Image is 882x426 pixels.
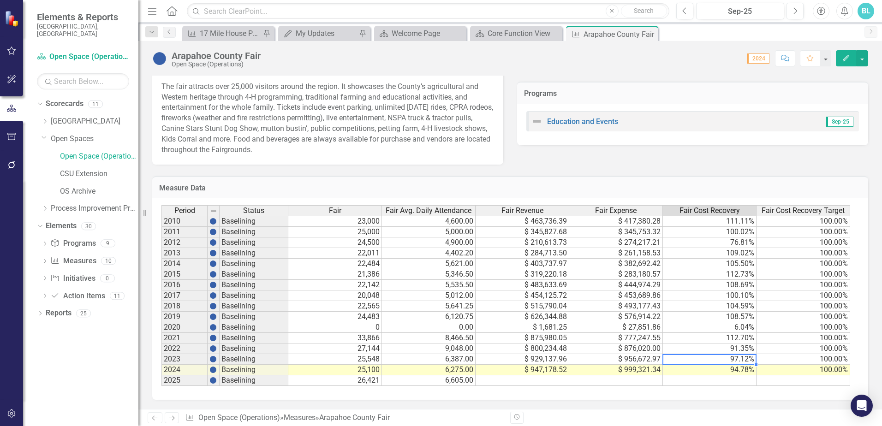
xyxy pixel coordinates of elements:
[288,227,382,237] td: 25,000
[174,207,195,215] span: Period
[747,53,769,64] span: 2024
[663,322,757,333] td: 6.04%
[76,309,91,317] div: 25
[209,324,217,331] img: BgCOk07PiH71IgAAAABJRU5ErkJggg==
[209,292,217,299] img: BgCOk07PiH71IgAAAABJRU5ErkJggg==
[159,184,861,192] h3: Measure Data
[382,269,476,280] td: 5,346.50
[757,312,850,322] td: 100.00%
[220,259,288,269] td: Baselining
[243,207,264,215] span: Status
[663,333,757,343] td: 112.70%
[476,301,569,312] td: $ 515,790.04
[209,302,217,310] img: BgCOk07PiH71IgAAAABJRU5ErkJggg==
[220,333,288,343] td: Baselining
[220,375,288,386] td: Baselining
[319,413,390,422] div: Arapahoe County Fair
[161,227,208,237] td: 2011
[663,290,757,301] td: 100.10%
[161,365,208,375] td: 2024
[826,117,853,127] span: Sep-25
[382,365,476,375] td: 6,275.00
[185,28,261,39] a: 17 Mile House Programming
[220,343,288,354] td: Baselining
[37,23,129,38] small: [GEOGRAPHIC_DATA], [GEOGRAPHIC_DATA]
[757,354,850,365] td: 100.00%
[569,301,663,312] td: $ 493,177.43
[663,227,757,237] td: 100.02%
[37,12,129,23] span: Elements & Reports
[220,248,288,259] td: Baselining
[329,207,341,215] span: Fair
[621,5,667,18] button: Search
[757,365,850,375] td: 100.00%
[663,216,757,227] td: 111.11%
[209,228,217,236] img: BgCOk07PiH71IgAAAABJRU5ErkJggg==
[161,269,208,280] td: 2015
[634,7,654,14] span: Search
[382,259,476,269] td: 5,621.00
[46,221,77,231] a: Elements
[569,269,663,280] td: $ 283,180.57
[382,322,476,333] td: 0.00
[569,343,663,354] td: $ 876,020.00
[569,227,663,237] td: $ 345,753.32
[569,312,663,322] td: $ 576,914.22
[382,312,476,322] td: 6,120.75
[101,257,116,265] div: 10
[757,343,850,354] td: 100.00%
[476,237,569,248] td: $ 210,613.73
[757,301,850,312] td: 100.00%
[220,301,288,312] td: Baselining
[296,28,357,39] div: My Updates
[288,290,382,301] td: 20,048
[51,116,138,127] a: [GEOGRAPHIC_DATA]
[569,216,663,227] td: $ 417,380.28
[663,301,757,312] td: 104.59%
[161,216,208,227] td: 2010
[386,207,471,215] span: Fair Avg. Daily Attendance
[476,269,569,280] td: $ 319,220.18
[663,280,757,290] td: 108.69%
[220,237,288,248] td: Baselining
[476,333,569,343] td: $ 875,980.05
[209,345,217,352] img: BgCOk07PiH71IgAAAABJRU5ErkJggg==
[476,322,569,333] td: $ 1,681.25
[220,280,288,290] td: Baselining
[161,82,494,155] p: The fair attracts over 25,000 visitors around the region. It showcases the County’s agricultural ...
[488,28,560,39] div: Core Function View
[501,207,543,215] span: Fair Revenue
[569,365,663,375] td: $ 999,321.34
[569,333,663,343] td: $ 777,247.55
[209,377,217,384] img: BgCOk07PiH71IgAAAABJRU5ErkJggg==
[569,259,663,269] td: $ 382,692.42
[476,312,569,322] td: $ 626,344.88
[198,413,280,422] a: Open Space (Operations)
[280,28,357,39] a: My Updates
[288,248,382,259] td: 22,011
[81,222,96,230] div: 30
[663,354,757,365] td: 97.12%
[161,322,208,333] td: 2020
[88,100,103,108] div: 11
[220,216,288,227] td: Baselining
[220,290,288,301] td: Baselining
[220,312,288,322] td: Baselining
[476,259,569,269] td: $ 403,737.97
[376,28,464,39] a: Welcome Page
[288,301,382,312] td: 22,565
[476,343,569,354] td: $ 800,234.48
[757,269,850,280] td: 100.00%
[51,203,138,214] a: Process Improvement Program
[382,354,476,365] td: 6,387.00
[757,280,850,290] td: 100.00%
[858,3,874,19] div: BL
[476,365,569,375] td: $ 947,178.52
[663,269,757,280] td: 112.73%
[220,354,288,365] td: Baselining
[46,99,83,109] a: Scorecards
[382,290,476,301] td: 5,012.00
[161,280,208,290] td: 2016
[392,28,464,39] div: Welcome Page
[757,322,850,333] td: 100.00%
